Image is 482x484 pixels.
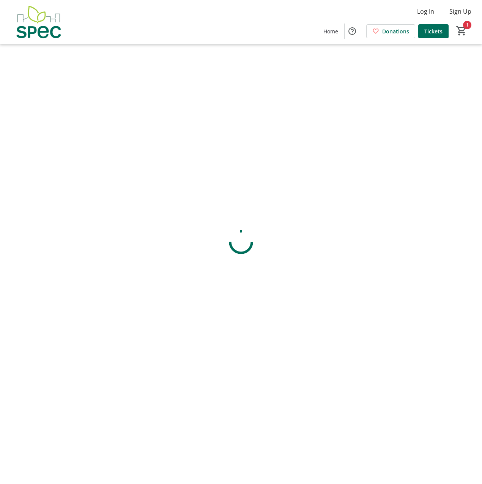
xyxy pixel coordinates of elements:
[455,24,468,38] button: Cart
[366,24,415,38] a: Donations
[417,7,434,16] span: Log In
[449,7,471,16] span: Sign Up
[443,5,477,17] button: Sign Up
[345,24,360,39] button: Help
[418,24,449,38] a: Tickets
[424,27,443,35] span: Tickets
[411,5,440,17] button: Log In
[5,3,72,41] img: SPEC's Logo
[323,27,338,35] span: Home
[317,24,344,38] a: Home
[382,27,409,35] span: Donations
